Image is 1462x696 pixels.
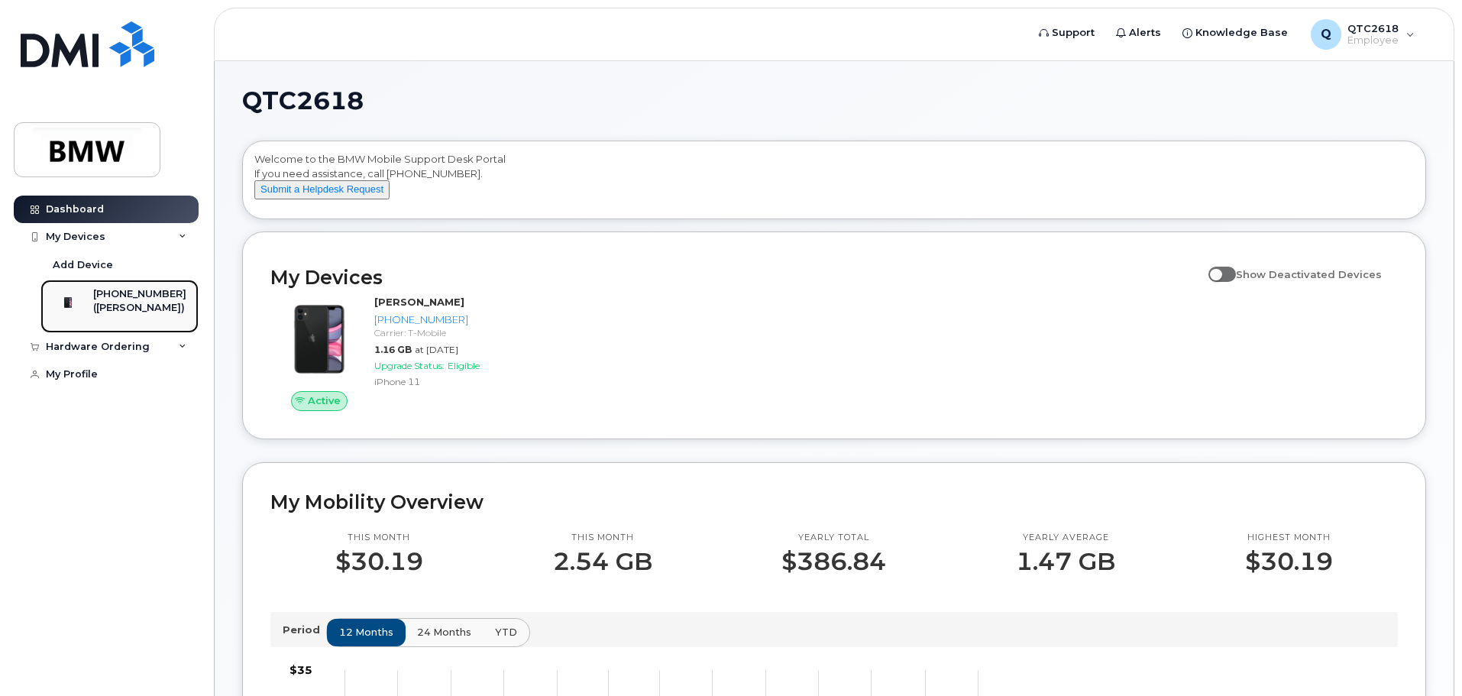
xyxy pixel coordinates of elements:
p: $30.19 [335,548,423,575]
p: This month [335,532,423,544]
span: Show Deactivated Devices [1236,268,1382,280]
div: Welcome to the BMW Mobile Support Desk Portal If you need assistance, call [PHONE_NUMBER]. [254,152,1414,213]
div: iPhone 11 [374,375,532,388]
span: 24 months [417,625,471,639]
div: Carrier: T-Mobile [374,326,532,339]
span: at [DATE] [415,344,458,355]
span: Active [308,393,341,408]
img: iPhone_11.jpg [283,303,356,376]
p: This month [553,532,652,544]
span: YTD [495,625,517,639]
p: $30.19 [1245,548,1333,575]
button: Submit a Helpdesk Request [254,180,390,199]
a: Active[PERSON_NAME][PHONE_NUMBER]Carrier: T-Mobile1.16 GBat [DATE]Upgrade Status:EligibleiPhone 11 [270,295,539,411]
span: 1.16 GB [374,344,412,355]
span: QTC2618 [242,89,364,112]
h2: My Mobility Overview [270,490,1398,513]
p: Yearly total [781,532,886,544]
input: Show Deactivated Devices [1208,260,1221,272]
tspan: $35 [289,663,312,677]
span: Upgrade Status: [374,360,445,371]
div: [PHONE_NUMBER] [374,312,532,327]
p: 1.47 GB [1016,548,1115,575]
a: Submit a Helpdesk Request [254,183,390,195]
p: Yearly average [1016,532,1115,544]
span: Eligible [448,360,480,371]
p: $386.84 [781,548,886,575]
strong: [PERSON_NAME] [374,296,464,308]
p: 2.54 GB [553,548,652,575]
h2: My Devices [270,266,1201,289]
p: Highest month [1245,532,1333,544]
p: Period [283,623,326,637]
iframe: Messenger Launcher [1396,630,1451,685]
